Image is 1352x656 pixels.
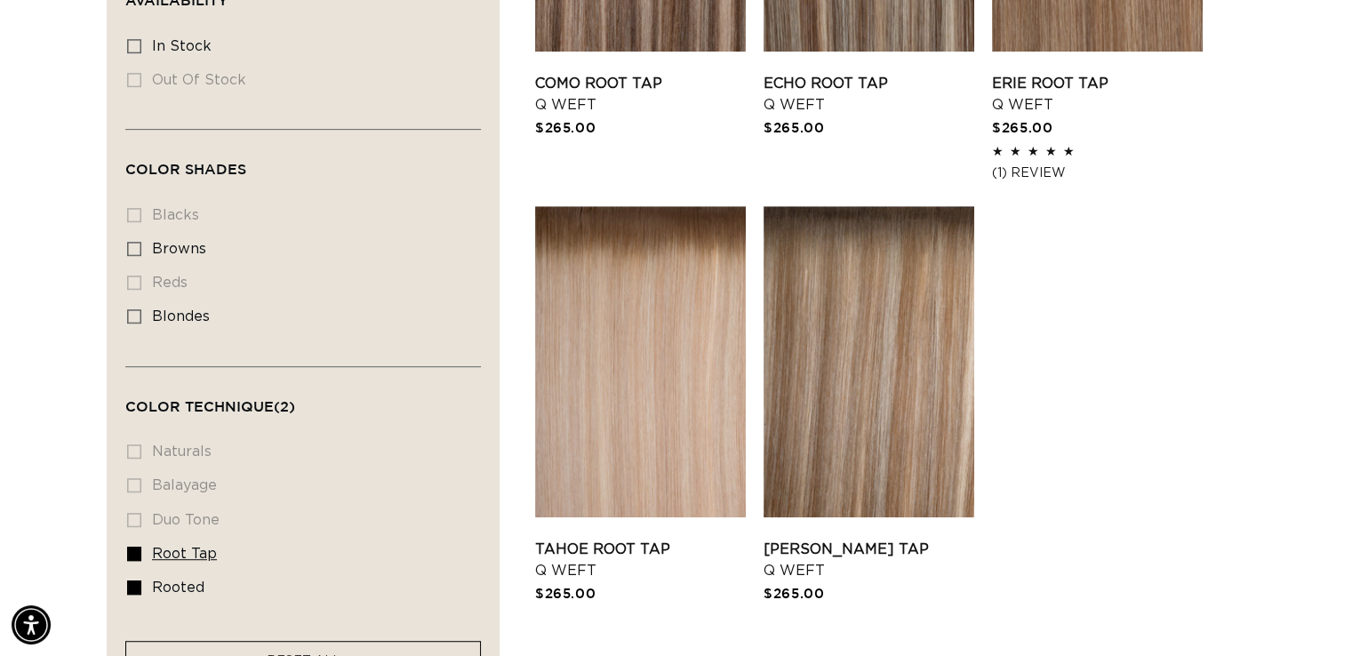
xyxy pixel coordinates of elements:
[992,73,1203,116] a: Erie Root Tap Q Weft
[125,398,295,414] span: Color Technique
[152,547,217,561] span: root tap
[125,161,246,177] span: Color Shades
[1263,571,1352,656] iframe: Chat Widget
[764,539,974,581] a: [PERSON_NAME] Tap Q Weft
[152,242,206,256] span: browns
[125,130,481,194] summary: Color Shades (0 selected)
[535,539,746,581] a: Tahoe Root Tap Q Weft
[535,73,746,116] a: Como Root Tap Q Weft
[125,367,481,431] summary: Color Technique (2 selected)
[152,39,212,53] span: In stock
[274,398,295,414] span: (2)
[152,580,204,595] span: rooted
[12,605,51,644] div: Accessibility Menu
[764,73,974,116] a: Echo Root Tap Q Weft
[152,309,210,324] span: blondes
